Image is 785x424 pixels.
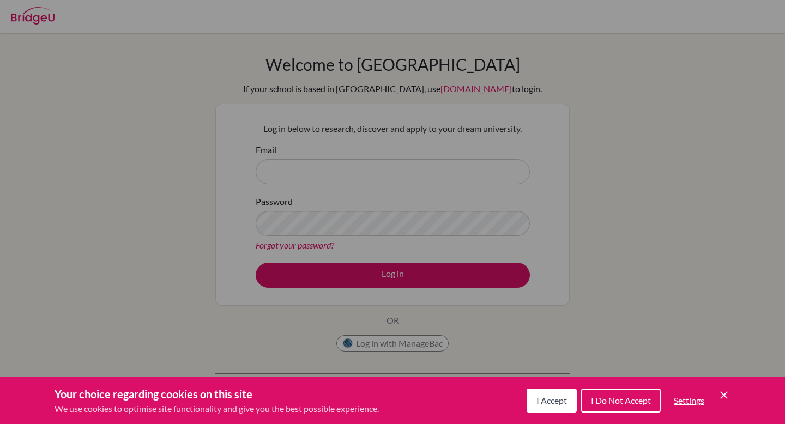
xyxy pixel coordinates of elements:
button: I Do Not Accept [581,389,661,413]
h3: Your choice regarding cookies on this site [55,386,379,402]
button: Settings [665,390,713,411]
span: I Accept [536,395,567,405]
button: I Accept [527,389,577,413]
button: Save and close [717,389,730,402]
span: Settings [674,395,704,405]
p: We use cookies to optimise site functionality and give you the best possible experience. [55,402,379,415]
span: I Do Not Accept [591,395,651,405]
